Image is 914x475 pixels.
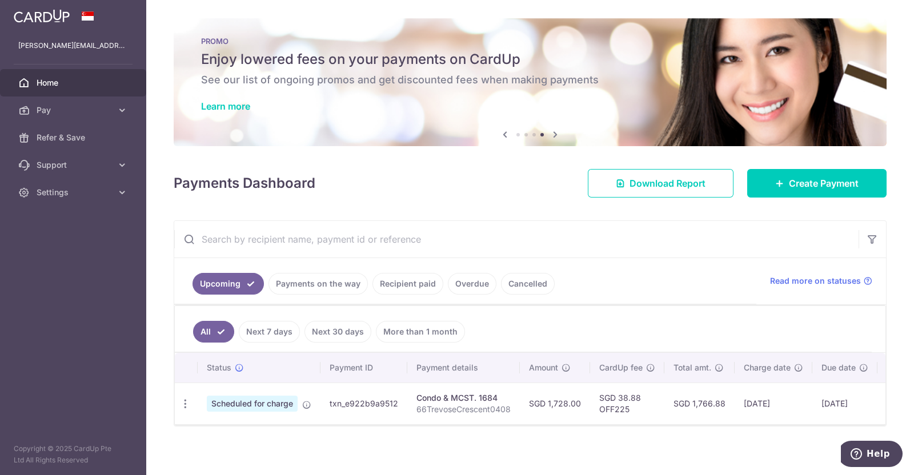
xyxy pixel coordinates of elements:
[320,383,407,424] td: txn_e922b9a9512
[201,37,859,46] p: PROMO
[881,397,904,410] img: Bank Card
[174,173,315,194] h4: Payments Dashboard
[735,383,812,424] td: [DATE]
[416,404,511,415] p: 66TrevoseCrescent0408
[174,221,859,257] input: Search by recipient name, payment id or reference
[821,362,856,373] span: Due date
[744,362,791,373] span: Charge date
[239,321,300,343] a: Next 7 days
[664,383,735,424] td: SGD 1,766.88
[770,275,861,287] span: Read more on statuses
[193,273,264,295] a: Upcoming
[174,18,887,146] img: Latest Promos banner
[520,383,590,424] td: SGD 1,728.00
[789,176,859,190] span: Create Payment
[588,169,733,198] a: Download Report
[201,100,250,112] a: Learn more
[747,169,887,198] a: Create Payment
[674,362,711,373] span: Total amt.
[37,159,112,171] span: Support
[37,132,112,143] span: Refer & Save
[501,273,555,295] a: Cancelled
[599,362,643,373] span: CardUp fee
[416,392,511,404] div: Condo & MCST. 1684
[201,50,859,69] h5: Enjoy lowered fees on your payments on CardUp
[630,176,705,190] span: Download Report
[812,383,877,424] td: [DATE]
[770,275,872,287] a: Read more on statuses
[376,321,465,343] a: More than 1 month
[529,362,558,373] span: Amount
[590,383,664,424] td: SGD 38.88 OFF225
[193,321,234,343] a: All
[14,9,70,23] img: CardUp
[207,396,298,412] span: Scheduled for charge
[407,353,520,383] th: Payment details
[268,273,368,295] a: Payments on the way
[841,441,903,469] iframe: Opens a widget where you can find more information
[201,73,859,87] h6: See our list of ongoing promos and get discounted fees when making payments
[304,321,371,343] a: Next 30 days
[320,353,407,383] th: Payment ID
[207,362,231,373] span: Status
[448,273,496,295] a: Overdue
[37,104,112,116] span: Pay
[372,273,443,295] a: Recipient paid
[37,77,112,88] span: Home
[37,187,112,198] span: Settings
[18,40,128,51] p: [PERSON_NAME][EMAIL_ADDRESS][DOMAIN_NAME]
